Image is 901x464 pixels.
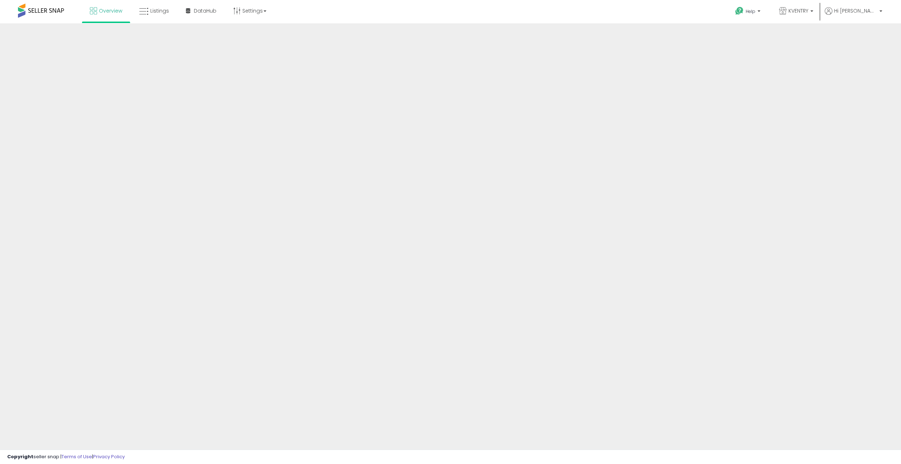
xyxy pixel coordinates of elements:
[825,7,882,23] a: Hi [PERSON_NAME]
[730,1,768,23] a: Help
[746,8,755,14] span: Help
[735,6,744,15] i: Get Help
[788,7,808,14] span: KVENTRY
[194,7,216,14] span: DataHub
[834,7,877,14] span: Hi [PERSON_NAME]
[99,7,122,14] span: Overview
[150,7,169,14] span: Listings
